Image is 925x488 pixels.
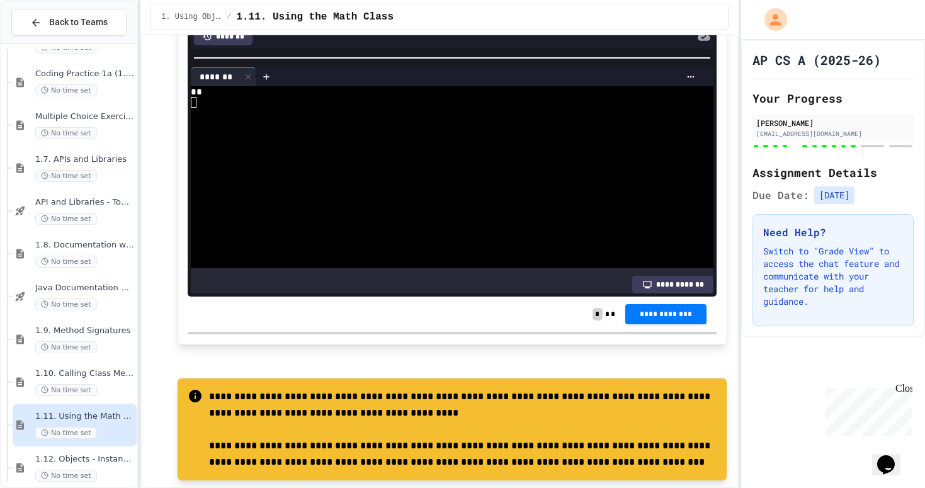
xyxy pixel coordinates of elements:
span: 1.7. APIs and Libraries [35,154,134,165]
span: No time set [35,256,97,268]
span: No time set [35,298,97,310]
span: 1.10. Calling Class Methods [35,368,134,379]
span: No time set [35,470,97,482]
span: 1.11. Using the Math Class [35,411,134,422]
span: / [227,12,231,22]
h1: AP CS A (2025-26) [752,51,881,69]
p: Switch to "Grade View" to access the chat feature and communicate with your teacher for help and ... [763,245,903,308]
div: Chat with us now!Close [5,5,87,80]
h3: Need Help? [763,225,903,240]
span: [DATE] [814,186,854,204]
span: No time set [35,84,97,96]
span: Multiple Choice Exercises for Unit 1a (1.1-1.6) [35,111,134,122]
h2: Assignment Details [752,164,914,181]
span: 1.9. Method Signatures [35,326,134,336]
iframe: chat widget [820,383,912,436]
div: [PERSON_NAME] [756,117,910,128]
span: 1.11. Using the Math Class [236,9,394,25]
iframe: chat widget [872,438,912,475]
span: No time set [35,341,97,353]
button: Back to Teams [11,9,127,36]
span: Coding Practice 1a (1.1-1.6) [35,69,134,79]
span: Due Date: [752,188,809,203]
span: No time set [35,384,97,396]
span: API and Libraries - Topic 1.7 [35,197,134,208]
span: No time set [35,127,97,139]
div: My Account [751,5,790,34]
div: [EMAIL_ADDRESS][DOMAIN_NAME] [756,129,910,139]
span: Java Documentation with Comments - Topic 1.8 [35,283,134,293]
span: 1.8. Documentation with Comments and Preconditions [35,240,134,251]
span: No time set [35,427,97,439]
span: No time set [35,213,97,225]
h2: Your Progress [752,89,914,107]
span: 1.12. Objects - Instances of Classes [35,454,134,465]
span: No time set [35,170,97,182]
span: Back to Teams [49,16,108,29]
span: 1. Using Objects and Methods [161,12,222,22]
